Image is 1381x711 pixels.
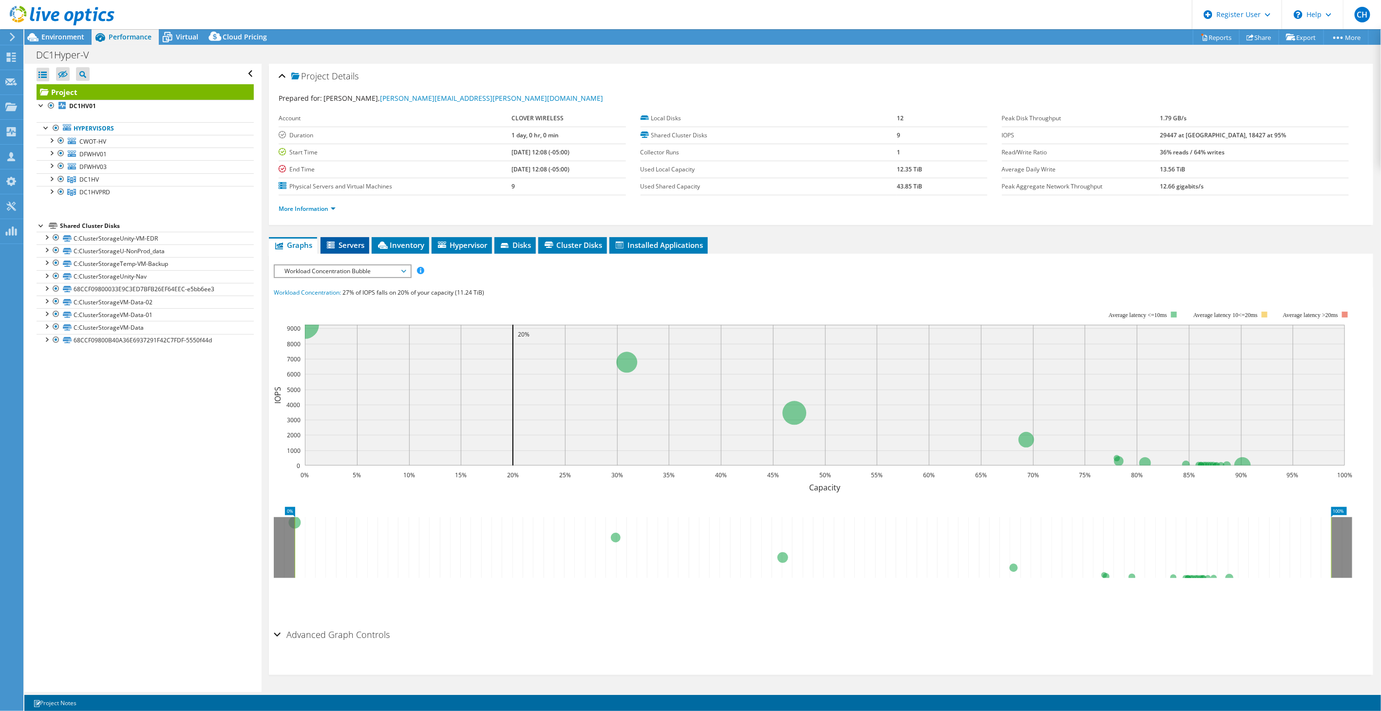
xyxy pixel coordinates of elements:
[507,471,519,479] text: 20%
[1002,131,1160,140] label: IOPS
[1294,10,1303,19] svg: \n
[287,340,301,348] text: 8000
[223,32,267,41] span: Cloud Pricing
[518,330,530,338] text: 20%
[280,265,405,277] span: Workload Concentration Bubble
[1002,113,1160,123] label: Peak Disk Throughput
[325,240,364,250] span: Servers
[641,148,897,157] label: Collector Runs
[274,288,341,297] span: Workload Concentration:
[511,165,569,173] b: [DATE] 12:08 (-05:00)
[301,471,309,479] text: 0%
[1002,165,1160,174] label: Average Daily Write
[455,471,467,479] text: 15%
[871,471,883,479] text: 55%
[353,471,361,479] text: 5%
[1027,471,1039,479] text: 70%
[897,131,900,139] b: 9
[37,173,254,186] a: DC1HV
[511,182,515,190] b: 9
[611,471,623,479] text: 30%
[1279,30,1324,45] a: Export
[287,355,301,363] text: 7000
[1160,114,1187,122] b: 1.79 GB/s
[287,431,301,439] text: 2000
[923,471,935,479] text: 60%
[37,308,254,321] a: C:ClusterStorageVM-Data-01
[37,334,254,347] a: 68CCF09800B40A36E6937291F42C7FDF-5550f44d
[176,32,198,41] span: Virtual
[37,283,254,296] a: 68CCF09800033E9C3ED7BFB26EF64EEC-e5bb6ee3
[287,416,301,424] text: 3000
[279,94,322,103] label: Prepared for:
[37,257,254,270] a: C:ClusterStorageTemp-VM-Backup
[663,471,675,479] text: 35%
[291,72,329,81] span: Project
[543,240,602,250] span: Cluster Disks
[297,462,300,470] text: 0
[1235,471,1247,479] text: 90%
[511,131,559,139] b: 1 day, 0 hr, 0 min
[279,113,511,123] label: Account
[287,447,301,455] text: 1000
[37,84,254,100] a: Project
[37,160,254,173] a: DFWHV03
[1338,471,1353,479] text: 100%
[559,471,571,479] text: 25%
[279,165,511,174] label: End Time
[60,220,254,232] div: Shared Cluster Disks
[819,471,831,479] text: 50%
[1109,312,1167,318] tspan: Average latency <=10ms
[109,32,151,41] span: Performance
[641,165,897,174] label: Used Local Capacity
[897,114,904,122] b: 12
[641,113,897,123] label: Local Disks
[79,163,107,171] span: DFWHV03
[274,240,312,250] span: Graphs
[279,131,511,140] label: Duration
[436,240,487,250] span: Hypervisor
[37,232,254,244] a: C:ClusterStorageUnity-VM-EDR
[69,102,96,110] b: DC1HV01
[897,182,922,190] b: 43.85 TiB
[41,32,84,41] span: Environment
[1160,148,1225,156] b: 36% reads / 64% writes
[79,188,110,196] span: DC1HVPRD
[37,270,254,283] a: C:ClusterStorageUnity-Nav
[511,114,564,122] b: CLOVER WIRELESS
[641,131,897,140] label: Shared Cluster Disks
[897,165,922,173] b: 12.35 TiB
[641,182,897,191] label: Used Shared Capacity
[37,135,254,148] a: CWOT-HV
[1193,312,1258,318] tspan: Average latency 10<=20ms
[37,244,254,257] a: C:ClusterStorageU-NonProd_data
[1002,148,1160,157] label: Read/Write Ratio
[1160,165,1185,173] b: 13.56 TiB
[37,100,254,112] a: DC1HV01
[79,137,106,146] span: CWOT-HV
[1002,182,1160,191] label: Peak Aggregate Network Throughput
[37,296,254,308] a: C:ClusterStorageVM-Data-02
[79,175,99,184] span: DC1HV
[403,471,415,479] text: 10%
[287,324,301,333] text: 9000
[975,471,987,479] text: 65%
[37,122,254,135] a: Hypervisors
[342,288,484,297] span: 27% of IOPS falls on 20% of your capacity (11.24 TiB)
[37,148,254,160] a: DFWHV01
[377,240,424,250] span: Inventory
[1287,471,1299,479] text: 95%
[511,148,569,156] b: [DATE] 12:08 (-05:00)
[1239,30,1279,45] a: Share
[332,70,359,82] span: Details
[323,94,603,103] span: [PERSON_NAME],
[810,482,841,493] text: Capacity
[499,240,531,250] span: Disks
[37,186,254,199] a: DC1HVPRD
[1079,471,1091,479] text: 75%
[279,205,336,213] a: More Information
[1160,131,1286,139] b: 29447 at [GEOGRAPHIC_DATA], 18427 at 95%
[767,471,779,479] text: 45%
[1183,471,1195,479] text: 85%
[279,182,511,191] label: Physical Servers and Virtual Machines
